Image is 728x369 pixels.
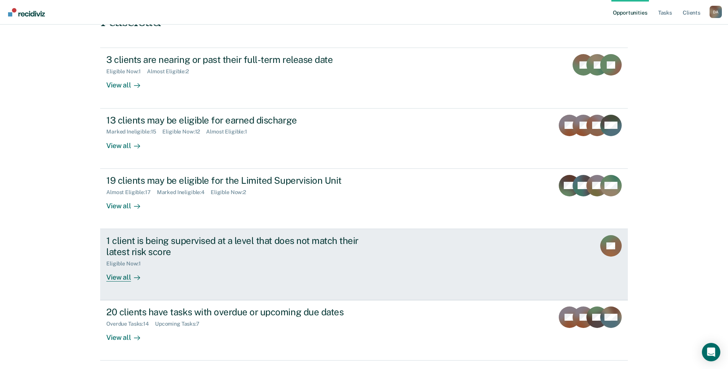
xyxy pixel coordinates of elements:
[106,54,376,65] div: 3 clients are nearing or past their full-term release date
[710,6,722,18] button: Profile dropdown button
[8,8,45,16] img: Recidiviz
[100,300,628,361] a: 20 clients have tasks with overdue or upcoming due datesOverdue Tasks:14Upcoming Tasks:7View all
[162,128,206,135] div: Eligible Now : 12
[155,321,206,327] div: Upcoming Tasks : 7
[106,128,162,135] div: Marked Ineligible : 15
[106,306,376,318] div: 20 clients have tasks with overdue or upcoming due dates
[106,115,376,126] div: 13 clients may be eligible for earned discharge
[100,109,628,169] a: 13 clients may be eligible for earned dischargeMarked Ineligible:15Eligible Now:12Almost Eligible...
[106,267,149,282] div: View all
[710,6,722,18] div: D A
[106,75,149,90] div: View all
[106,175,376,186] div: 19 clients may be eligible for the Limited Supervision Unit
[157,189,211,196] div: Marked Ineligible : 4
[106,327,149,342] div: View all
[106,235,376,257] div: 1 client is being supervised at a level that does not match their latest risk score
[106,195,149,210] div: View all
[100,229,628,300] a: 1 client is being supervised at a level that does not match their latest risk scoreEligible Now:1...
[702,343,720,361] div: Open Intercom Messenger
[100,48,628,108] a: 3 clients are nearing or past their full-term release dateEligible Now:1Almost Eligible:2View all
[100,169,628,229] a: 19 clients may be eligible for the Limited Supervision UnitAlmost Eligible:17Marked Ineligible:4E...
[106,321,155,327] div: Overdue Tasks : 14
[106,135,149,150] div: View all
[211,189,252,196] div: Eligible Now : 2
[106,68,147,75] div: Eligible Now : 1
[106,260,147,267] div: Eligible Now : 1
[106,189,157,196] div: Almost Eligible : 17
[206,128,253,135] div: Almost Eligible : 1
[147,68,195,75] div: Almost Eligible : 2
